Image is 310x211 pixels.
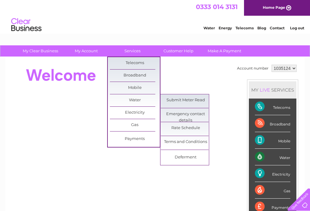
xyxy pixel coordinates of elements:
div: Electricity [255,165,290,182]
img: logo.png [11,16,42,34]
div: Broadband [255,115,290,132]
div: Gas [255,182,290,199]
div: Mobile [255,132,290,149]
a: Terms and Conditions [161,136,211,148]
a: Services [107,45,157,57]
a: My Clear Business [15,45,65,57]
a: Blog [257,26,266,30]
a: Make A Payment [200,45,249,57]
a: Submit Meter Read [161,94,211,106]
a: Telecoms [110,57,160,69]
a: My Account [61,45,111,57]
td: Account number [236,63,270,73]
a: Customer Help [153,45,203,57]
a: Log out [290,26,304,30]
a: Telecoms [236,26,254,30]
a: Rate Schedule [161,122,211,134]
div: Telecoms [255,99,290,115]
a: Electricity [110,107,160,119]
div: MY SERVICES [249,81,296,99]
a: Mobile [110,82,160,94]
a: Deferment [161,151,211,164]
a: Emergency contact details [161,108,211,120]
a: Water [110,94,160,106]
div: Clear Business is a trading name of Verastar Limited (registered in [GEOGRAPHIC_DATA] No. 3667643... [12,3,298,29]
a: Water [203,26,215,30]
div: LIVE [259,87,271,93]
div: Water [255,149,290,165]
a: Energy [219,26,232,30]
a: Payments [110,133,160,145]
a: Broadband [110,70,160,82]
a: Contact [270,26,285,30]
a: Gas [110,119,160,131]
a: 0333 014 3131 [196,3,238,11]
